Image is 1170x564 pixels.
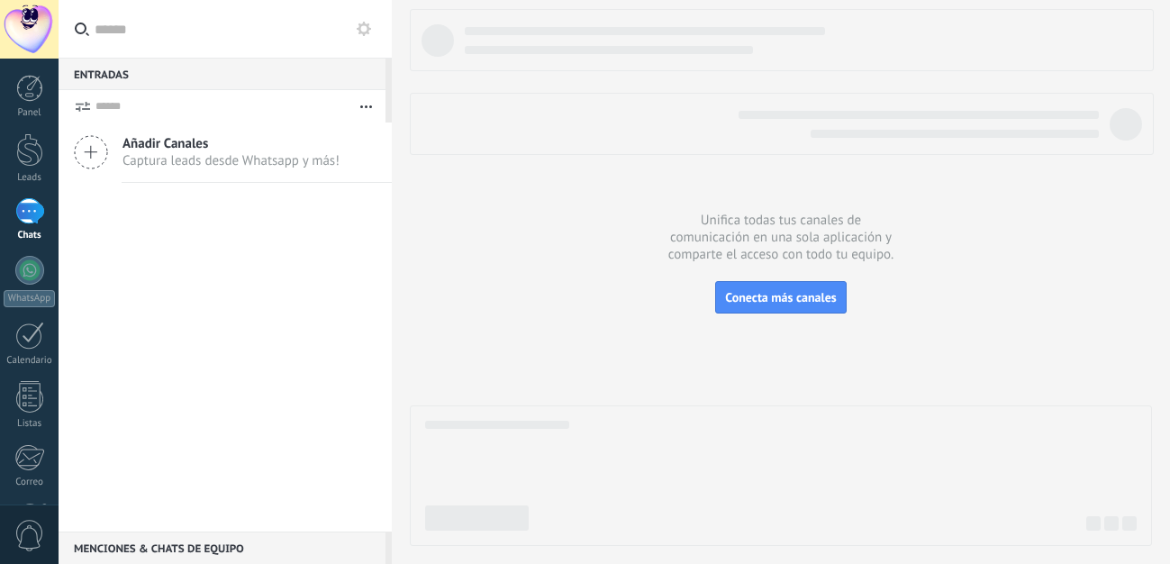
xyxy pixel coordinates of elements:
[4,290,55,307] div: WhatsApp
[122,135,340,152] span: Añadir Canales
[4,418,56,430] div: Listas
[4,107,56,119] div: Panel
[4,172,56,184] div: Leads
[4,230,56,241] div: Chats
[715,281,846,314] button: Conecta más canales
[4,355,56,367] div: Calendario
[4,477,56,488] div: Correo
[725,289,836,305] span: Conecta más canales
[122,152,340,169] span: Captura leads desde Whatsapp y más!
[59,532,385,564] div: Menciones & Chats de equipo
[59,58,385,90] div: Entradas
